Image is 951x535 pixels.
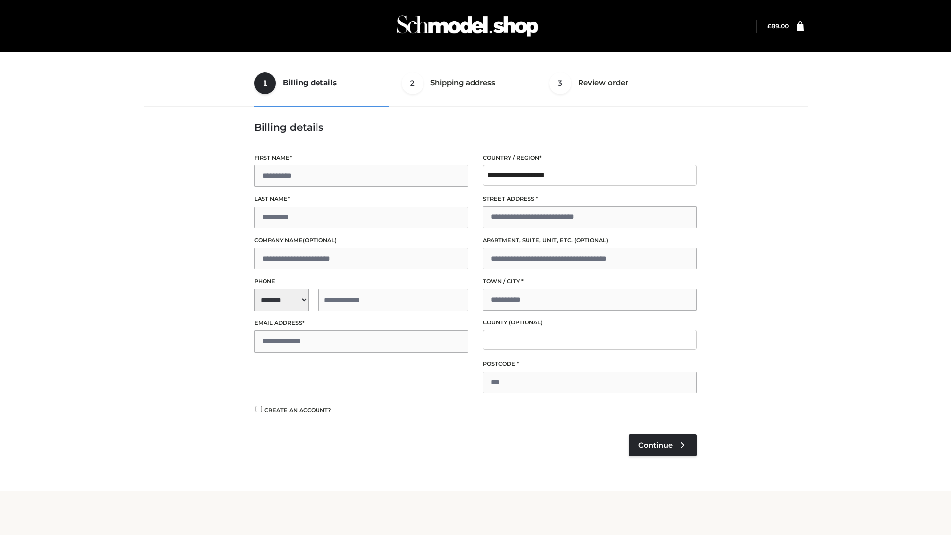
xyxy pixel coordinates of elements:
[767,22,789,30] bdi: 89.00
[483,318,697,327] label: County
[767,22,789,30] a: £89.00
[483,277,697,286] label: Town / City
[509,319,543,326] span: (optional)
[483,236,697,245] label: Apartment, suite, unit, etc.
[254,121,697,133] h3: Billing details
[393,6,542,46] img: Schmodel Admin 964
[574,237,608,244] span: (optional)
[638,441,673,450] span: Continue
[254,277,468,286] label: Phone
[629,434,697,456] a: Continue
[264,407,331,414] span: Create an account?
[483,359,697,369] label: Postcode
[254,153,468,162] label: First name
[254,236,468,245] label: Company name
[254,319,468,328] label: Email address
[483,194,697,204] label: Street address
[254,194,468,204] label: Last name
[483,153,697,162] label: Country / Region
[767,22,771,30] span: £
[254,406,263,412] input: Create an account?
[303,237,337,244] span: (optional)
